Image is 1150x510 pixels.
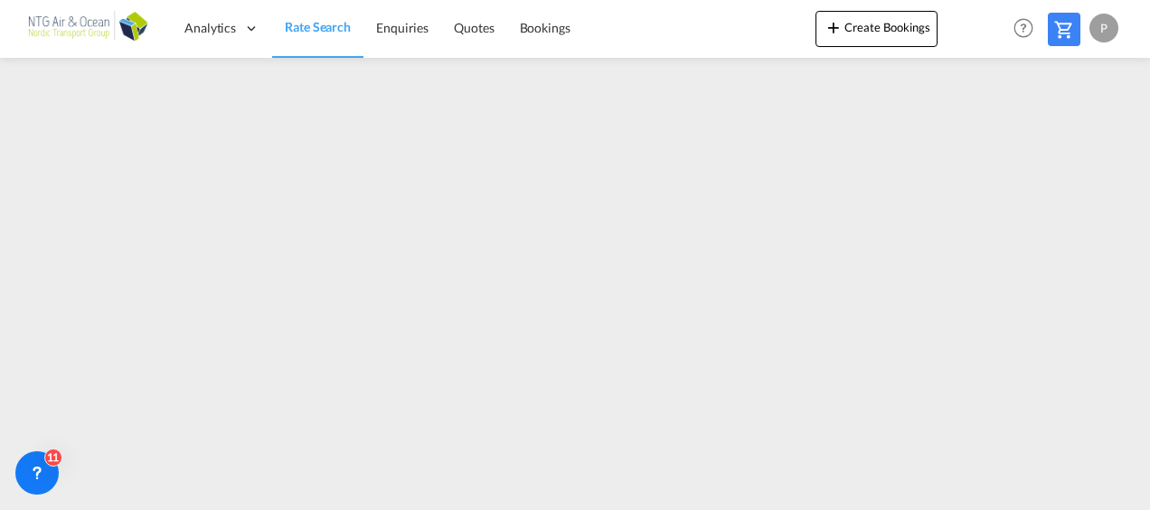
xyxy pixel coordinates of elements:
div: P [1089,14,1118,42]
button: icon-plus 400-fgCreate Bookings [815,11,938,47]
md-icon: icon-plus 400-fg [823,16,844,38]
span: Bookings [520,20,570,35]
span: Help [1008,13,1039,43]
span: Quotes [454,20,494,35]
div: Help [1008,13,1048,45]
span: Enquiries [376,20,429,35]
span: Rate Search [285,19,351,34]
span: Analytics [184,19,236,37]
img: af31b1c0b01f11ecbc353f8e72265e29.png [27,8,149,49]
